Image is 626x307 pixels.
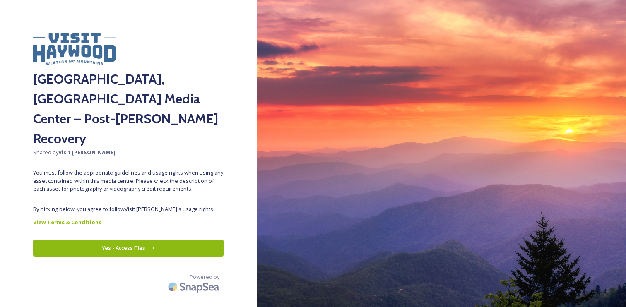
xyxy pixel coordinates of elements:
[33,205,224,213] span: By clicking below, you agree to follow Visit [PERSON_NAME] 's usage rights.
[190,273,219,281] span: Powered by
[58,149,116,156] strong: Visit [PERSON_NAME]
[166,277,224,297] img: SnapSea Logo
[33,240,224,257] button: Yes - Access Files
[33,218,101,226] strong: View Terms & Conditions
[33,169,224,193] span: You must follow the appropriate guidelines and usage rights when using any asset contained within...
[33,69,224,149] h2: [GEOGRAPHIC_DATA], [GEOGRAPHIC_DATA] Media Center – Post-[PERSON_NAME] Recovery
[33,149,224,156] span: Shared by
[33,33,116,65] img: visit-haywood-logo-white_120-wnc_mountain-blue-3292264819-e1727106323371.png
[33,217,224,227] a: View Terms & Conditions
